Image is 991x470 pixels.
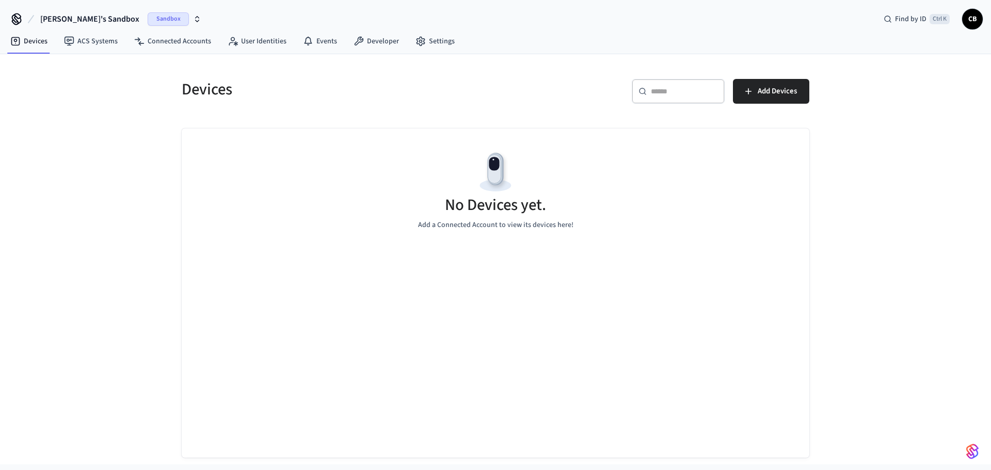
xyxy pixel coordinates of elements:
[895,14,926,24] span: Find by ID
[345,32,407,51] a: Developer
[758,85,797,98] span: Add Devices
[295,32,345,51] a: Events
[219,32,295,51] a: User Identities
[182,79,489,100] h5: Devices
[2,32,56,51] a: Devices
[930,14,950,24] span: Ctrl K
[963,10,982,28] span: CB
[126,32,219,51] a: Connected Accounts
[56,32,126,51] a: ACS Systems
[966,443,979,460] img: SeamLogoGradient.69752ec5.svg
[418,220,573,231] p: Add a Connected Account to view its devices here!
[148,12,189,26] span: Sandbox
[962,9,983,29] button: CB
[445,195,546,216] h5: No Devices yet.
[472,149,519,196] img: Devices Empty State
[733,79,809,104] button: Add Devices
[40,13,139,25] span: [PERSON_NAME]'s Sandbox
[407,32,463,51] a: Settings
[875,10,958,28] div: Find by IDCtrl K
